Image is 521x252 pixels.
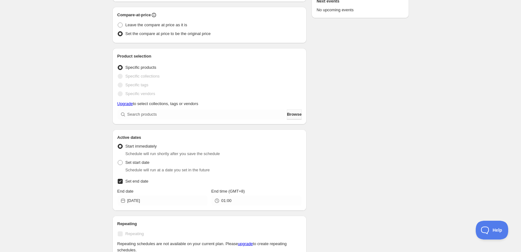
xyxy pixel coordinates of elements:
span: Schedule will run shortly after you save the schedule [125,151,220,156]
a: Upgrade [117,101,133,106]
span: Specific products [125,65,156,70]
span: Set end date [125,179,149,184]
span: End date [117,189,134,194]
h2: Repeating [117,221,302,227]
span: Repeating [125,231,144,236]
span: Schedule will run at a date you set in the future [125,168,210,172]
a: upgrade [238,241,253,246]
span: Browse [287,111,302,118]
span: Specific tags [125,83,149,87]
input: Search products [127,109,286,119]
p: No upcoming events [317,7,404,13]
iframe: Toggle Customer Support [476,221,509,239]
span: Set the compare at price to be the original price [125,31,211,36]
p: to select collections, tags or vendors [117,101,302,107]
span: Leave the compare at price as it is [125,23,187,27]
h2: Product selection [117,53,302,59]
span: Specific collections [125,74,160,78]
button: Browse [287,109,302,119]
h2: Compare-at-price [117,12,151,18]
h2: Active dates [117,134,302,141]
span: Specific vendors [125,91,155,96]
span: End time (GMT+8) [211,189,245,194]
span: Start immediately [125,144,157,149]
span: Set start date [125,160,150,165]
